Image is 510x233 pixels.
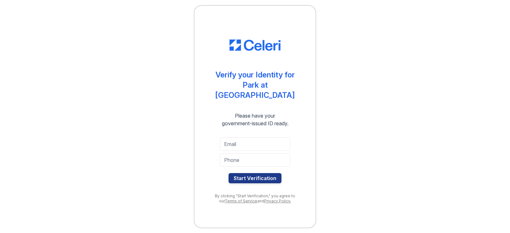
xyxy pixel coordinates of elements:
[229,173,281,183] button: Start Verification
[210,112,300,127] div: Please have your government-issued ID ready.
[229,40,280,51] img: CE_Logo_Blue-a8612792a0a2168367f1c8372b55b34899dd931a85d93a1a3d3e32e68fde9ad4.png
[225,199,257,203] a: Terms of Service
[220,137,290,151] input: Email
[207,193,303,204] div: By clicking "Start Verification," you agree to our and
[207,70,303,100] div: Verify your Identity for Park at [GEOGRAPHIC_DATA]
[264,199,291,203] a: Privacy Policy.
[220,153,290,167] input: Phone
